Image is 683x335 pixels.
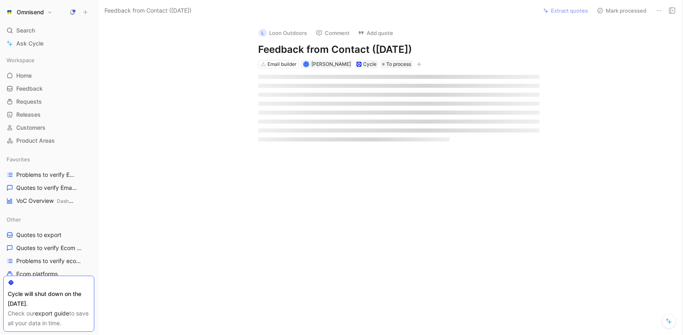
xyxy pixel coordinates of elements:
[312,27,353,39] button: Comment
[3,109,94,121] a: Releases
[16,39,44,48] span: Ask Cycle
[16,98,42,106] span: Requests
[16,124,46,132] span: Customers
[16,72,32,80] span: Home
[104,6,191,15] span: Feedback from Contact ([DATE])
[311,61,351,67] span: [PERSON_NAME]
[3,135,94,147] a: Product Areas
[3,195,94,207] a: VoC OverviewDashboards
[16,257,85,265] span: Problems to verify ecom platforms
[16,137,55,145] span: Product Areas
[3,54,94,66] div: Workspace
[17,9,44,16] h1: Omnisend
[3,122,94,134] a: Customers
[539,5,592,16] button: Extract quotes
[381,60,413,68] div: To process
[593,5,650,16] button: Mark processed
[7,56,35,64] span: Workspace
[259,29,267,37] div: L
[3,182,94,194] a: Quotes to verify Email builder
[268,60,296,68] div: Email builder
[386,60,411,68] span: To process
[3,169,94,181] a: Problems to verify Email Builder
[16,270,58,278] span: Ecom platforms
[16,244,85,252] span: Quotes to verify Ecom platforms
[8,309,90,328] div: Check our to save all your data in time.
[7,155,30,163] span: Favorites
[35,310,69,317] a: export guide
[3,70,94,82] a: Home
[354,27,397,39] button: Add quote
[3,24,94,37] div: Search
[16,26,35,35] span: Search
[3,213,94,226] div: Other
[3,83,94,95] a: Feedback
[5,8,13,16] img: Omnisend
[3,96,94,108] a: Requests
[304,62,308,67] div: J
[7,215,21,224] span: Other
[16,184,77,192] span: Quotes to verify Email builder
[258,43,539,56] h1: Feedback from Contact ([DATE])
[16,231,61,239] span: Quotes to export
[3,242,94,254] a: Quotes to verify Ecom platforms
[8,289,90,309] div: Cycle will shut down on the [DATE].
[57,198,84,204] span: Dashboards
[363,60,376,68] div: Cycle
[255,27,311,39] button: LLoon Outdoors
[3,255,94,267] a: Problems to verify ecom platforms
[16,197,76,205] span: VoC Overview
[3,268,94,280] a: Ecom platforms
[3,7,54,18] button: OmnisendOmnisend
[3,229,94,241] a: Quotes to export
[16,111,41,119] span: Releases
[16,171,78,179] span: Problems to verify Email Builder
[3,37,94,50] a: Ask Cycle
[16,85,43,93] span: Feedback
[3,153,94,165] div: Favorites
